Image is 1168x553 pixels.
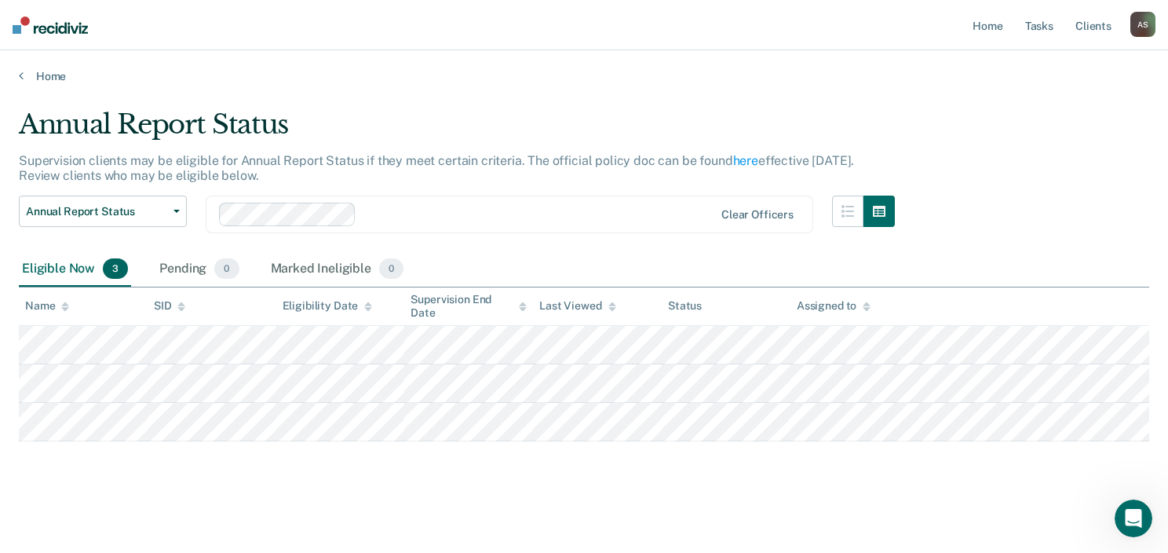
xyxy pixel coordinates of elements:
div: Eligibility Date [283,299,373,313]
a: here [733,153,758,168]
div: A S [1130,12,1155,37]
img: Recidiviz [13,16,88,34]
span: 0 [379,258,403,279]
button: Annual Report Status [19,196,187,227]
div: Assigned to [797,299,871,313]
a: Home [19,69,1149,83]
p: Supervision clients may be eligible for Annual Report Status if they meet certain criteria. The o... [19,153,854,183]
span: 0 [214,258,239,279]
div: Eligible Now3 [19,252,131,287]
div: Supervision End Date [411,293,527,320]
div: Pending0 [156,252,242,287]
button: AS [1130,12,1155,37]
span: 3 [103,258,128,279]
div: Clear officers [721,208,794,222]
div: Status [668,299,702,313]
span: Annual Report Status [26,205,167,218]
iframe: Intercom live chat [1115,500,1152,537]
div: Last Viewed [539,299,615,313]
div: Name [25,299,69,313]
div: Annual Report Status [19,108,895,153]
div: SID [154,299,186,313]
div: Marked Ineligible0 [268,252,407,287]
